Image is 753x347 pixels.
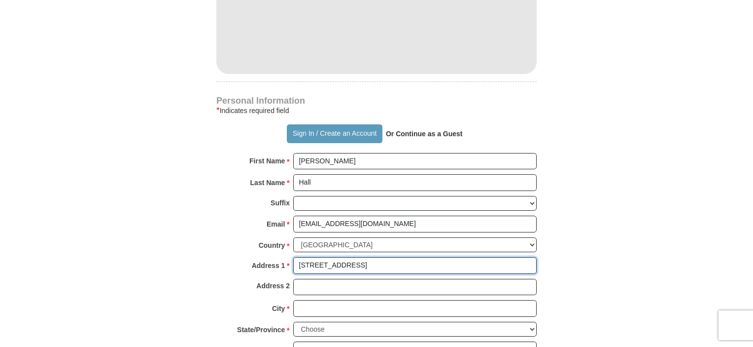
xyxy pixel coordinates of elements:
strong: Address 2 [256,279,290,293]
strong: Or Continue as a Guest [386,130,463,138]
strong: Suffix [271,196,290,210]
strong: Last Name [250,176,285,190]
strong: City [272,302,285,315]
button: Sign In / Create an Account [287,124,382,143]
strong: State/Province [237,323,285,337]
div: Indicates required field [216,105,537,116]
strong: First Name [249,154,285,168]
strong: Country [259,238,285,252]
h4: Personal Information [216,97,537,105]
strong: Email [267,217,285,231]
strong: Address 1 [252,259,285,272]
